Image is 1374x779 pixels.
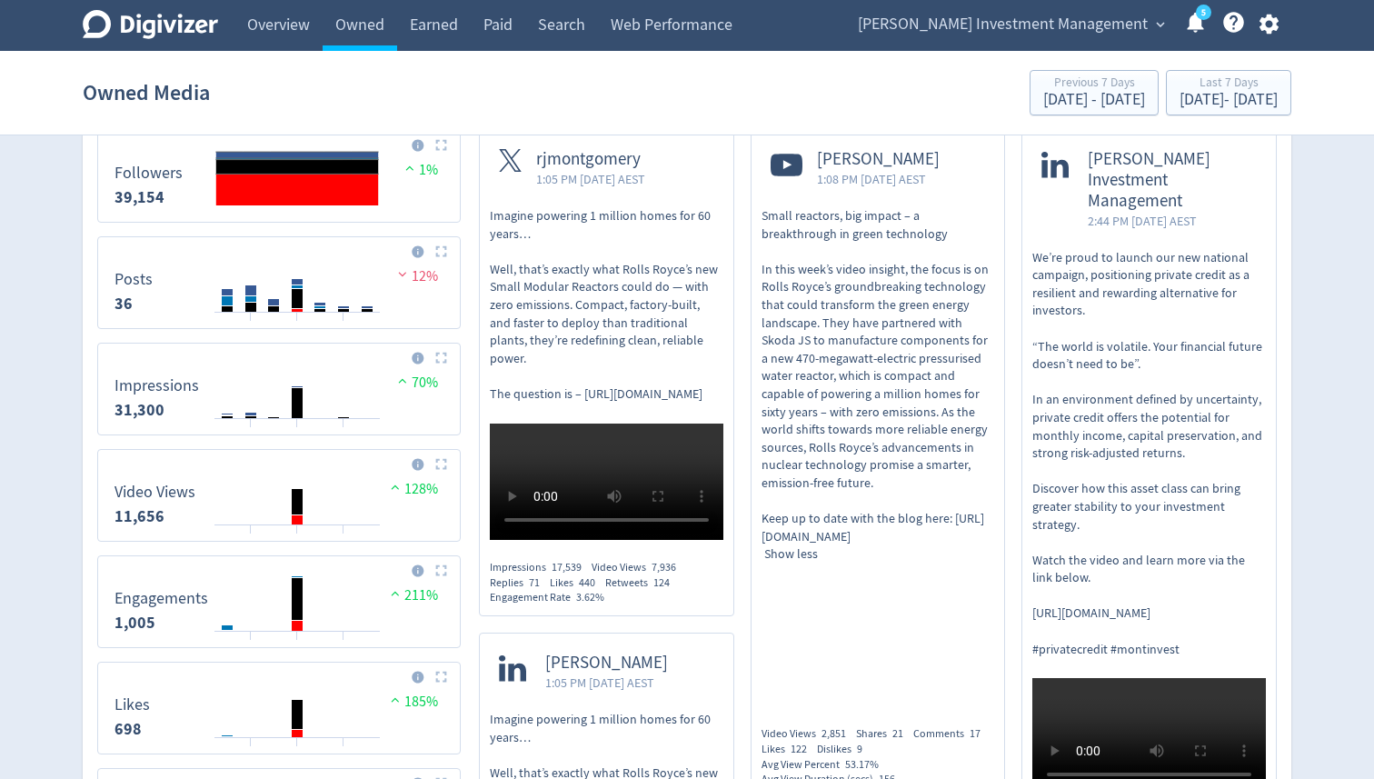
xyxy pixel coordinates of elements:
span: [PERSON_NAME] [817,149,940,170]
a: rjmontgomery1:05 PM [DATE] AESTImagine powering 1 million homes for 60 years… Well, that’s exactl... [480,130,733,545]
text: 16/08 [333,638,355,651]
p: We’re proud to launch our new national campaign, positioning private credit as a resilient and re... [1032,249,1266,659]
dt: Video Views [114,482,195,503]
strong: 31,300 [114,399,164,421]
span: 124 [653,575,670,590]
span: [PERSON_NAME] Investment Management [858,10,1148,39]
div: Previous 7 Days [1043,76,1145,92]
img: Placeholder [435,671,447,683]
span: 440 [579,575,595,590]
p: Imagine powering 1 million homes for 60 years… Well, that’s exactly what Rolls Royce’s new Small ... [490,207,723,404]
text: 16/08 [333,744,355,757]
img: Placeholder [435,352,447,364]
svg: Followers 0 [105,138,453,215]
text: 12/08 [240,532,263,544]
div: Likes [550,575,605,591]
span: rjmontgomery [536,149,645,170]
img: positive-performance.svg [386,586,404,600]
span: 71 [529,575,540,590]
span: 12% [393,267,438,285]
strong: 698 [114,718,142,740]
span: 17 [970,726,981,741]
span: 122 [791,742,807,756]
text: 16/08 [333,425,355,438]
text: 14/08 [286,319,309,332]
div: Retweets [605,575,680,591]
span: 2,851 [821,726,846,741]
a: 5 [1196,5,1211,20]
span: 3.62% [576,590,604,604]
img: Placeholder [435,139,447,151]
span: 1% [401,161,438,179]
dt: Likes [114,694,150,715]
span: 128% [386,480,438,498]
text: 12/08 [240,744,263,757]
span: 17,539 [552,560,582,574]
span: 53.17% [845,757,879,772]
img: positive-performance.svg [401,161,419,175]
img: positive-performance.svg [393,374,412,387]
div: [DATE] - [DATE] [1180,92,1278,108]
div: Comments [913,726,991,742]
img: Placeholder [435,458,447,470]
div: Video Views [762,726,856,742]
span: 70% [393,374,438,392]
svg: Impressions 31,300 [105,351,453,427]
button: [PERSON_NAME] Investment Management [851,10,1170,39]
div: [DATE] - [DATE] [1043,92,1145,108]
span: [PERSON_NAME] Investment Management [1088,149,1257,211]
button: Previous 7 Days[DATE] - [DATE] [1030,70,1159,115]
div: Replies [490,575,550,591]
div: Last 7 Days [1180,76,1278,92]
iframe: https://www.youtube.com/watch?v=RTWeLfhTa9Y [752,574,1005,710]
img: positive-performance.svg [386,480,404,494]
button: Last 7 Days[DATE]- [DATE] [1166,70,1291,115]
span: 1:05 PM [DATE] AEST [545,674,668,692]
span: 211% [386,586,438,604]
text: 14/08 [286,532,309,544]
dt: Followers [114,163,183,184]
span: 1:08 PM [DATE] AEST [817,170,940,188]
strong: 11,656 [114,505,164,527]
strong: 39,154 [114,186,164,208]
span: 21 [892,726,903,741]
img: Placeholder [435,245,447,257]
h1: Owned Media [83,64,210,122]
text: 5 [1201,6,1206,19]
span: 7,936 [652,560,676,574]
span: Show less [764,545,818,562]
div: Avg View Percent [762,757,889,773]
div: Video Views [592,560,686,575]
text: 12/08 [240,638,263,651]
text: 12/08 [240,319,263,332]
text: 14/08 [286,425,309,438]
span: expand_more [1152,16,1169,33]
span: 9 [857,742,862,756]
svg: Likes 698 [105,670,453,746]
text: 14/08 [286,744,309,757]
img: Placeholder [435,564,447,576]
div: Impressions [490,560,592,575]
span: 2:44 PM [DATE] AEST [1088,212,1257,230]
dt: Impressions [114,375,199,396]
img: positive-performance.svg [386,693,404,706]
div: Shares [856,726,913,742]
a: [PERSON_NAME]1:08 PM [DATE] AESTSmall reactors, big impact – a breakthrough in green technology I... [752,130,1005,715]
dt: Engagements [114,588,208,609]
span: [PERSON_NAME] [545,653,668,674]
text: 16/08 [333,319,355,332]
div: Likes [762,742,817,757]
strong: 1,005 [114,612,155,634]
div: Dislikes [817,742,872,757]
svg: Posts 36 [105,245,453,321]
img: negative-performance.svg [393,267,412,281]
strong: 36 [114,293,133,315]
div: Engagement Rate [490,590,614,605]
dt: Posts [114,269,153,290]
span: 185% [386,693,438,711]
svg: Video Views 11,656 [105,457,453,534]
text: 16/08 [333,532,355,544]
span: 1:05 PM [DATE] AEST [536,170,645,188]
span: Small reactors, big impact – a breakthrough in green technology In this week’s video insight, the... [762,207,995,545]
text: 14/08 [286,638,309,651]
